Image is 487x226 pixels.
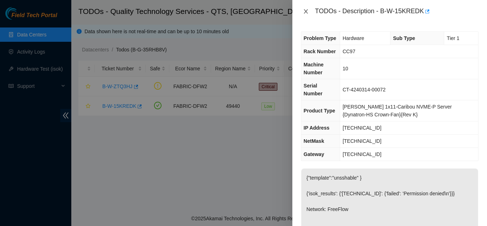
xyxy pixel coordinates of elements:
span: Rack Number [304,49,336,54]
span: Sub Type [393,35,415,41]
span: CC97 [343,49,355,54]
span: Product Type [304,108,335,114]
span: 10 [343,66,348,71]
span: IP Address [304,125,329,131]
span: Machine Number [304,62,324,75]
span: Problem Type [304,35,337,41]
span: Serial Number [304,83,323,96]
span: [TECHNICAL_ID] [343,138,381,144]
span: Gateway [304,151,324,157]
span: Tier 1 [447,35,459,41]
div: TODOs - Description - B-W-15KREDK [315,6,478,17]
span: [TECHNICAL_ID] [343,125,381,131]
button: Close [301,8,311,15]
span: NetMask [304,138,324,144]
span: Hardware [343,35,364,41]
span: [TECHNICAL_ID] [343,151,381,157]
span: close [303,9,309,14]
span: [PERSON_NAME] 1x11-Caribou NVME-P Server {Dynatron-HS Crown-Fan}{Rev K} [343,104,452,117]
span: CT-4240314-00072 [343,87,386,92]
